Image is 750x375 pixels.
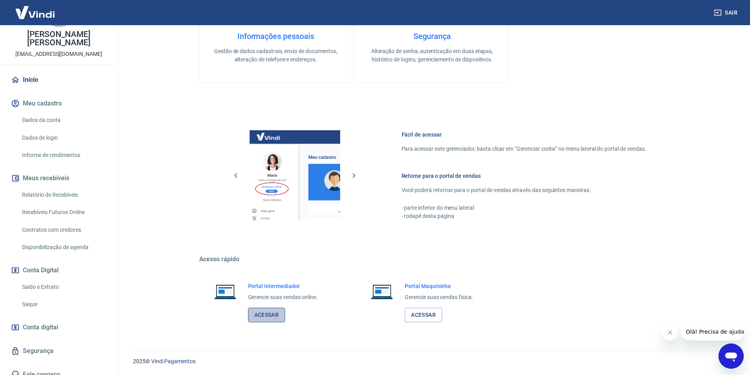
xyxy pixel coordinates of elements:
img: Vindi [9,0,61,24]
p: [EMAIL_ADDRESS][DOMAIN_NAME] [15,50,102,58]
p: Você poderá retornar para o portal de vendas através das seguintes maneiras: [402,186,646,194]
span: Conta digital [23,322,58,333]
img: Imagem de um notebook aberto [209,282,242,301]
h4: Informações pessoais [212,31,339,41]
p: - rodapé desta página [402,212,646,220]
p: - parte inferior do menu lateral [402,204,646,212]
p: Gestão de dados cadastrais, envio de documentos, alteração de telefone e endereços. [212,47,339,64]
span: Olá! Precisa de ajuda? [5,6,66,12]
h6: Fácil de acessar [402,131,646,139]
a: Saldo e Extrato [19,279,108,295]
p: Alteração de senha, autenticação em duas etapas, histórico de logins, gerenciamento de dispositivos. [369,47,496,64]
iframe: Fechar mensagem [662,325,678,340]
a: Informe de rendimentos [19,147,108,163]
h6: Retorne para o portal de vendas [402,172,646,180]
img: Imagem de um notebook aberto [365,282,398,301]
button: Meus recebíveis [9,170,108,187]
a: Início [9,71,108,89]
h6: Portal Maquininha [405,282,473,290]
iframe: Botão para abrir a janela de mensagens [719,344,744,369]
a: Acessar [405,308,442,322]
p: 2025 © [133,357,731,366]
a: Dados da conta [19,112,108,128]
a: Segurança [9,342,108,360]
h6: Portal Intermediador [248,282,318,290]
button: Conta Digital [9,262,108,279]
h4: Segurança [369,31,496,41]
p: [PERSON_NAME] [PERSON_NAME] [6,30,111,47]
p: Gerencie suas vendas física. [405,293,473,301]
h5: Acesso rápido [199,255,665,263]
p: Gerencie suas vendas online. [248,293,318,301]
a: Saque [19,296,108,312]
p: Para acessar este gerenciador, basta clicar em “Gerenciar conta” no menu lateral do portal de ven... [402,145,646,153]
a: Contratos com credores [19,222,108,238]
a: Acessar [248,308,285,322]
button: Sair [712,6,741,20]
a: Vindi Pagamentos [151,358,196,364]
a: Dados de login [19,130,108,146]
img: Imagem da dashboard mostrando o botão de gerenciar conta na sidebar no lado esquerdo [250,130,340,221]
a: Disponibilização de agenda [19,239,108,255]
iframe: Mensagem da empresa [681,323,744,340]
a: Recebíveis Futuros Online [19,204,108,220]
button: Meu cadastro [9,95,108,112]
a: Conta digital [9,319,108,336]
a: Relatório de Recebíveis [19,187,108,203]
